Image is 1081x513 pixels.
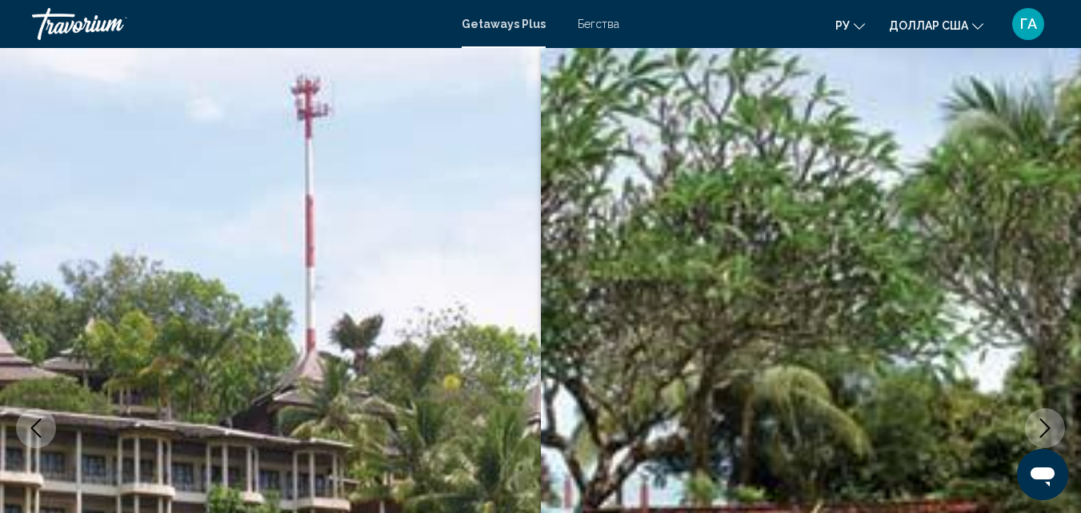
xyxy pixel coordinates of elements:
[1017,449,1068,500] iframe: Кнопка запуска окна обмена сообщениями
[889,14,983,37] button: Изменить валюту
[889,19,968,32] font: доллар США
[1020,15,1037,32] font: ГА
[835,19,850,32] font: ру
[32,8,446,40] a: Травориум
[835,14,865,37] button: Изменить язык
[1007,7,1049,41] button: Меню пользователя
[578,18,619,30] a: Бегства
[1025,408,1065,448] button: Next image
[16,408,56,448] button: Previous image
[462,18,546,30] a: Getaways Plus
